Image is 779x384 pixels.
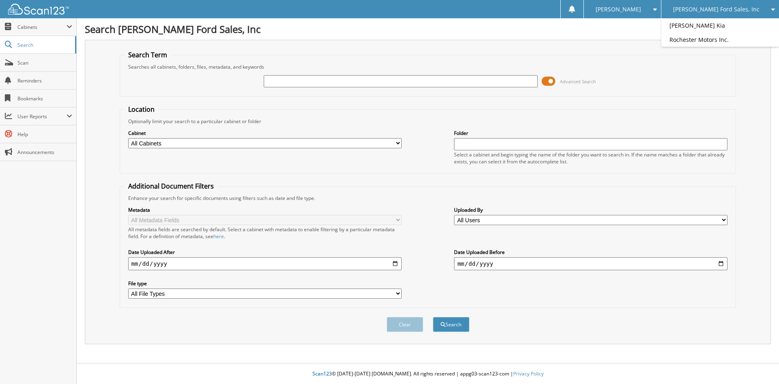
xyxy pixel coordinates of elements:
span: [PERSON_NAME] Ford Sales, Inc [673,7,760,12]
h1: Search [PERSON_NAME] Ford Sales, Inc [85,22,771,36]
input: start [128,257,402,270]
legend: Location [124,105,159,114]
span: [PERSON_NAME] [596,7,641,12]
a: Privacy Policy [513,370,544,377]
div: © [DATE]-[DATE] [DOMAIN_NAME]. All rights reserved | appg03-scan123-com | [77,364,779,384]
label: Cabinet [128,130,402,137]
label: File type [128,280,402,287]
div: All metadata fields are searched by default. Select a cabinet with metadata to enable filtering b... [128,226,402,240]
span: Scan123 [312,370,332,377]
button: Clear [387,317,423,332]
label: Date Uploaded Before [454,249,727,256]
span: User Reports [17,113,67,120]
label: Folder [454,130,727,137]
span: Reminders [17,77,72,84]
div: Searches all cabinets, folders, files, metadata, and keywords [124,63,732,70]
div: Enhance your search for specific documents using filters such as date and file type. [124,195,732,202]
a: here [213,233,224,240]
span: Advanced Search [560,78,596,85]
span: Bookmarks [17,95,72,102]
span: Search [17,41,71,48]
div: Optionally limit your search to a particular cabinet or folder [124,118,732,125]
span: Announcements [17,149,72,156]
button: Search [433,317,469,332]
span: Help [17,131,72,138]
span: Cabinets [17,24,67,30]
div: Select a cabinet and begin typing the name of the folder you want to search in. If the name match... [454,151,727,165]
legend: Search Term [124,50,171,59]
legend: Additional Document Filters [124,182,218,191]
img: scan123-logo-white.svg [8,4,69,15]
a: [PERSON_NAME] Kia [661,18,779,33]
span: Scan [17,59,72,66]
label: Date Uploaded After [128,249,402,256]
label: Uploaded By [454,206,727,213]
input: end [454,257,727,270]
label: Metadata [128,206,402,213]
a: Rochester Motors Inc. [661,33,779,47]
